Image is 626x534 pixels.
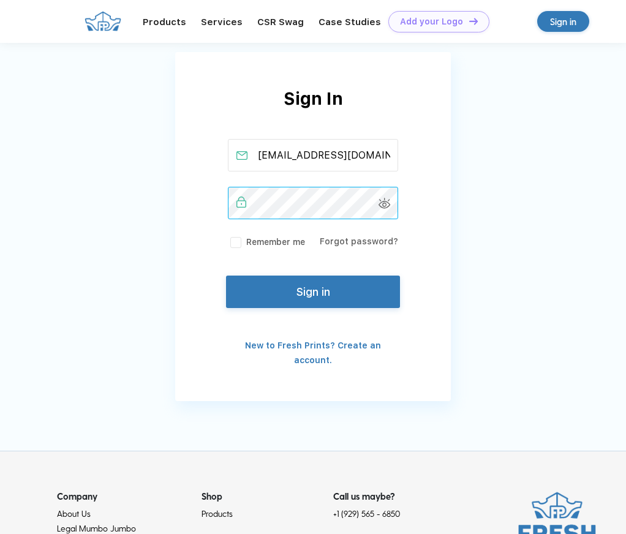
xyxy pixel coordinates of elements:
a: Sign in [537,11,589,32]
a: Forgot password? [320,236,398,246]
div: Call us maybe? [333,489,412,503]
a: Legal Mumbo Jumbo [57,523,136,533]
img: password_active.svg [236,197,246,208]
div: Sign In [175,86,451,139]
input: Email [228,139,399,171]
a: Products [143,17,186,28]
div: Sign in [550,15,576,29]
div: Company [57,489,202,503]
a: Products [202,508,233,519]
button: Sign in [226,276,400,308]
a: +1 (929) 565 - 6850 [333,508,400,520]
label: Remember me [228,236,305,249]
img: DT [469,18,478,24]
a: New to Fresh Prints? Create an account. [245,340,381,365]
a: About Us [57,508,91,519]
div: Shop [202,489,333,503]
img: email_active.svg [236,151,247,160]
img: FP-CROWN.png [85,11,121,31]
img: show_password.svg [379,198,391,209]
div: Add your Logo [400,17,463,27]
